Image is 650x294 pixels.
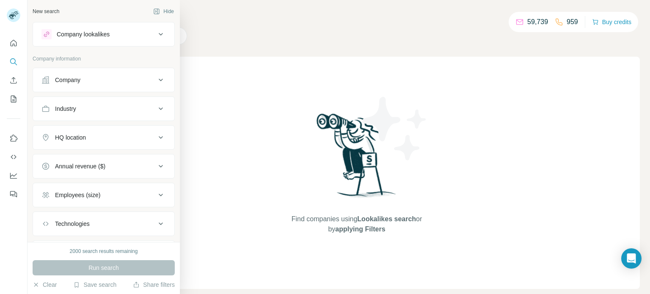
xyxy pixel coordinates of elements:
div: Technologies [55,220,90,228]
img: Surfe Illustration - Woman searching with binoculars [313,111,401,206]
button: Quick start [7,36,20,51]
div: Open Intercom Messenger [621,248,642,269]
div: Employees (size) [55,191,100,199]
button: Enrich CSV [7,73,20,88]
button: Use Surfe on LinkedIn [7,131,20,146]
div: New search [33,8,59,15]
div: Annual revenue ($) [55,162,105,170]
p: 59,739 [527,17,548,27]
button: Search [7,54,20,69]
div: HQ location [55,133,86,142]
button: Company [33,70,174,90]
div: 2000 search results remaining [70,247,138,255]
div: Company lookalikes [57,30,110,38]
button: HQ location [33,127,174,148]
div: Company [55,76,80,84]
button: Buy credits [592,16,631,28]
button: Clear [33,280,57,289]
button: Industry [33,99,174,119]
button: Use Surfe API [7,149,20,165]
p: 959 [567,17,578,27]
span: Lookalikes search [357,215,416,223]
button: My lists [7,91,20,107]
button: Save search [73,280,116,289]
button: Dashboard [7,168,20,183]
img: Surfe Illustration - Stars [357,91,433,167]
button: Feedback [7,187,20,202]
div: Industry [55,104,76,113]
h4: Search [74,10,640,22]
button: Annual revenue ($) [33,156,174,176]
button: Hide [147,5,180,18]
p: Company information [33,55,175,63]
button: Company lookalikes [33,24,174,44]
button: Technologies [33,214,174,234]
span: applying Filters [335,225,385,233]
button: Employees (size) [33,185,174,205]
span: Find companies using or by [289,214,424,234]
button: Share filters [133,280,175,289]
